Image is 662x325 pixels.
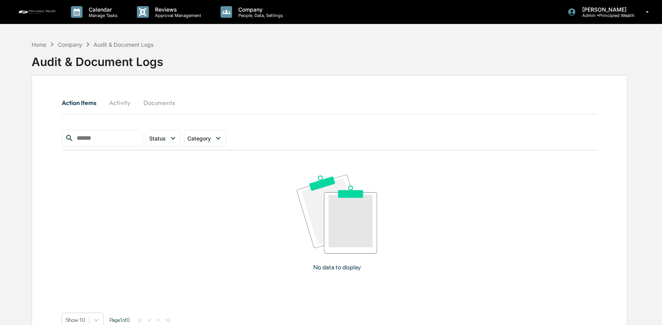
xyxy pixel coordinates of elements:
p: People, Data, Settings [232,13,287,18]
button: < [146,317,153,323]
span: Status [149,135,166,142]
p: Admin • Principled Wealth [576,13,635,18]
button: > [155,317,162,323]
button: >| [163,317,172,323]
div: Company [58,41,82,48]
button: Action Items [62,93,103,112]
div: Audit & Document Logs [32,49,163,69]
div: Audit & Document Logs [94,41,153,48]
p: Reviews [149,6,205,13]
p: No data to display [313,264,361,271]
img: logo [19,10,56,14]
button: |< [136,317,145,323]
p: Manage Tasks [83,13,121,18]
p: Calendar [83,6,121,13]
span: Page 1 of 0 [109,317,130,323]
div: secondary tabs example [62,93,597,112]
button: Documents [137,93,181,112]
p: Company [232,6,287,13]
div: Home [32,41,46,48]
p: [PERSON_NAME] [576,6,635,13]
span: Category [187,135,211,142]
p: Approval Management [149,13,205,18]
img: No data [297,175,377,253]
button: Activity [103,93,137,112]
